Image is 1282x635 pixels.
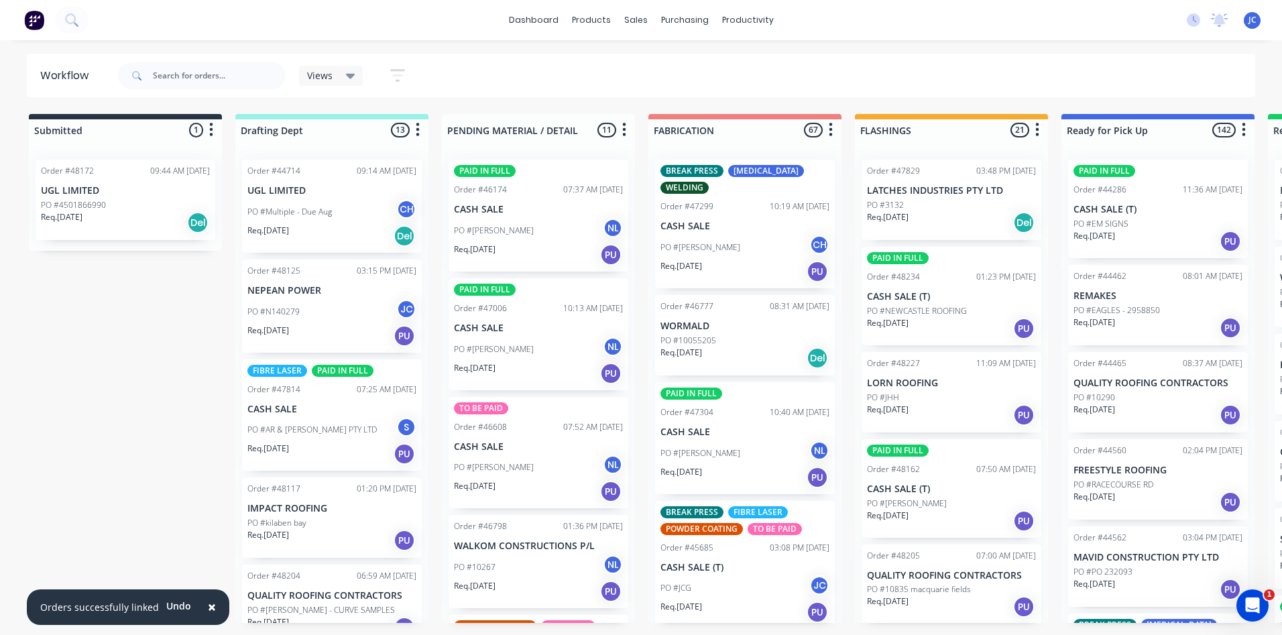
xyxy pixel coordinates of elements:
p: Req. [DATE] [1073,230,1115,242]
div: Order #44562 [1073,532,1126,544]
div: purchasing [654,10,715,30]
div: NL [603,455,623,475]
div: TO BE PAIDOrder #4660807:52 AM [DATE]CASH SALEPO #[PERSON_NAME]NLReq.[DATE]PU [449,397,628,509]
div: Order #44560 [1073,445,1126,457]
p: CASH SALE (T) [1073,204,1242,215]
span: JC [1248,14,1257,26]
div: Order #47829 [867,165,920,177]
div: NL [603,555,623,575]
div: PU [1220,404,1241,426]
div: Workflow [40,68,95,84]
div: 02:04 PM [DATE] [1183,445,1242,457]
div: Order #4822711:09 AM [DATE]LORN ROOFINGPO #JHHReq.[DATE]PU [862,352,1041,432]
div: CH [809,235,829,255]
p: Req. [DATE] [867,211,909,223]
div: Order #4456002:04 PM [DATE]FREESTYLE ROOFINGPO #RACECOURSE RDReq.[DATE]PU [1068,439,1248,520]
p: Req. [DATE] [867,595,909,608]
div: PU [1013,510,1035,532]
div: PAID IN FULLOrder #4816207:50 AM [DATE]CASH SALE (T)PO #[PERSON_NAME]Req.[DATE]PU [862,439,1041,538]
div: Order #48125 [247,265,300,277]
div: Orders successfully linked [40,600,159,614]
p: PO #kilaben bay [247,517,306,529]
p: QUALITY ROOFING CONTRACTORS [867,570,1036,581]
p: NEPEAN POWER [247,285,416,296]
div: NL [603,218,623,238]
div: [MEDICAL_DATA] [1141,619,1217,631]
div: 08:01 AM [DATE] [1183,270,1242,282]
p: Req. [DATE] [660,466,702,478]
div: 09:14 AM [DATE] [357,165,416,177]
div: PU [394,443,415,465]
div: Order #44462 [1073,270,1126,282]
div: BREAK PRESS [660,506,723,518]
div: JC [396,299,416,319]
p: CASH SALE [454,441,623,453]
div: PU [807,467,828,488]
div: Order #4812503:15 PM [DATE]NEPEAN POWERPO #N140279JCReq.[DATE]PU [242,259,422,353]
iframe: Intercom live chat [1236,589,1269,622]
div: Del [807,347,828,369]
p: Req. [DATE] [660,601,702,613]
p: Req. [DATE] [1073,316,1115,329]
div: BREAK PRESS [660,165,723,177]
div: products [565,10,618,30]
div: PU [600,363,622,384]
div: 01:23 PM [DATE] [976,271,1036,283]
div: 11:36 AM [DATE] [1183,184,1242,196]
div: PAID IN FULL [454,165,516,177]
p: Req. [DATE] [247,616,289,628]
p: CASH SALE [454,323,623,334]
img: Factory [24,10,44,30]
div: Order #44465 [1073,357,1126,369]
div: Order #48234 [867,271,920,283]
p: Req. [DATE] [454,580,496,592]
div: POWDER COATING [660,523,743,535]
div: Order #4811701:20 PM [DATE]IMPACT ROOFINGPO #kilaben bayReq.[DATE]PU [242,477,422,558]
div: PAID IN FULL [660,388,722,400]
p: PO #EAGLES - 2958850 [1073,304,1160,316]
div: Order #45685 [660,542,713,554]
div: NL [809,441,829,461]
button: Undo [159,596,198,616]
div: BREAK PRESSFIBRE LASERPOWDER COATINGTO BE PAIDOrder #4568503:08 PM [DATE]CASH SALE (T)PO #JCGJCRe... [655,501,835,630]
div: Order #46174 [454,184,507,196]
div: [MEDICAL_DATA] [728,165,804,177]
div: Order #44286 [1073,184,1126,196]
p: Req. [DATE] [660,260,702,272]
p: WORMALD [660,321,829,332]
div: Del [394,225,415,247]
p: CASH SALE (T) [867,483,1036,495]
div: S [396,417,416,437]
div: Order #48205 [867,550,920,562]
div: PAID IN FULLOrder #4730410:40 AM [DATE]CASH SALEPO #[PERSON_NAME]NLReq.[DATE]PU [655,382,835,494]
p: PO #[PERSON_NAME] [867,498,947,510]
p: IMPACT ROOFING [247,503,416,514]
div: 10:19 AM [DATE] [770,200,829,213]
div: TO BE PAID [454,402,508,414]
p: Req. [DATE] [867,317,909,329]
div: PU [1220,317,1241,339]
div: PU [600,244,622,266]
div: PU [807,261,828,282]
p: PO #[PERSON_NAME] [454,343,534,355]
div: PAID IN FULLOrder #4617407:37 AM [DATE]CASH SALEPO #[PERSON_NAME]NLReq.[DATE]PU [449,160,628,272]
span: × [208,597,216,616]
p: PO #PO 232093 [1073,566,1132,578]
p: PO #10835 macquarie fields [867,583,971,595]
div: Del [1013,212,1035,233]
p: Req. [DATE] [247,225,289,237]
p: QUALITY ROOFING CONTRACTORS [247,590,416,601]
p: Req. [DATE] [247,529,289,541]
p: PO #[PERSON_NAME] [454,225,534,237]
div: 03:15 PM [DATE] [357,265,416,277]
div: Order #46798 [454,520,507,532]
div: POWDER COATING [454,620,536,632]
p: REMAKES [1073,290,1242,302]
div: PAID IN FULL [867,252,929,264]
div: PU [1220,579,1241,600]
div: Order #4446508:37 AM [DATE]QUALITY ROOFING CONTRACTORSPO #10290Req.[DATE]PU [1068,352,1248,432]
div: Order #47814 [247,384,300,396]
div: Order #47299 [660,200,713,213]
p: CASH SALE [660,221,829,232]
p: CASH SALE [454,204,623,215]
